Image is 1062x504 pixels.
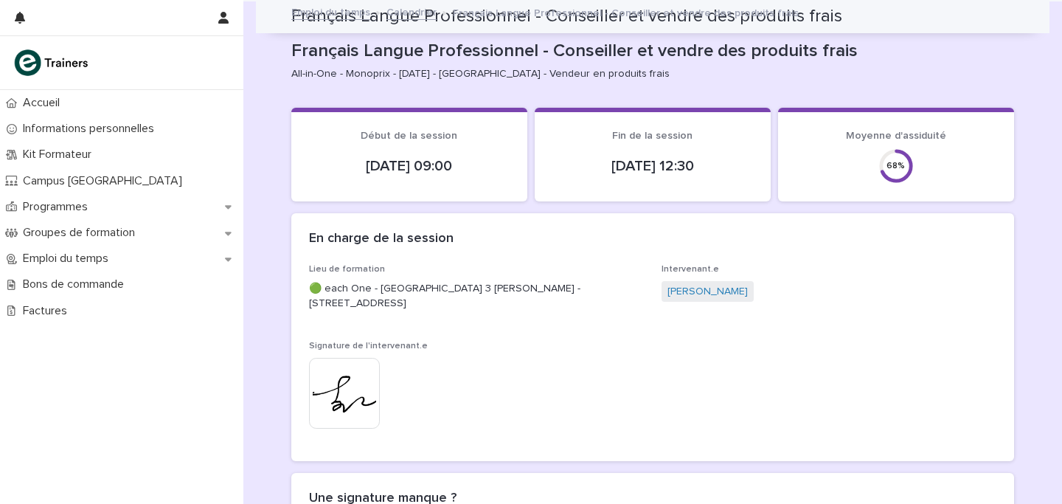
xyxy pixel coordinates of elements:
a: [PERSON_NAME] [667,284,748,300]
span: Fin de la session [612,131,693,141]
p: Kit Formateur [17,148,103,162]
p: Français Langue Professionnel - Conseiller et vendre des produits frais [453,4,799,20]
span: Intervenant.e [662,265,719,274]
p: Factures [17,304,79,318]
p: All-in-One - Monoprix - [DATE] - [GEOGRAPHIC_DATA] - Vendeur en produits frais [291,68,1002,80]
a: Calendrier [386,3,437,20]
span: Moyenne d'assiduité [846,131,946,141]
span: Signature de l'intervenant.e [309,342,428,351]
p: Programmes [17,200,100,214]
a: Emploi du temps [291,3,370,20]
p: Français Langue Professionnel - Conseiller et vendre des produits frais [291,41,1008,62]
p: Accueil [17,96,72,110]
div: 68 % [878,161,914,171]
p: Bons de commande [17,277,136,291]
span: Début de la session [361,131,457,141]
p: 🟢 each One - [GEOGRAPHIC_DATA] 3 [PERSON_NAME] - [STREET_ADDRESS] [309,281,644,312]
p: Campus [GEOGRAPHIC_DATA] [17,174,194,188]
p: Groupes de formation [17,226,147,240]
span: Lieu de formation [309,265,385,274]
p: Informations personnelles [17,122,166,136]
h2: En charge de la session [309,231,454,247]
p: Emploi du temps [17,252,120,266]
p: [DATE] 09:00 [309,157,510,175]
img: K0CqGN7SDeD6s4JG8KQk [12,48,93,77]
p: [DATE] 12:30 [552,157,753,175]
